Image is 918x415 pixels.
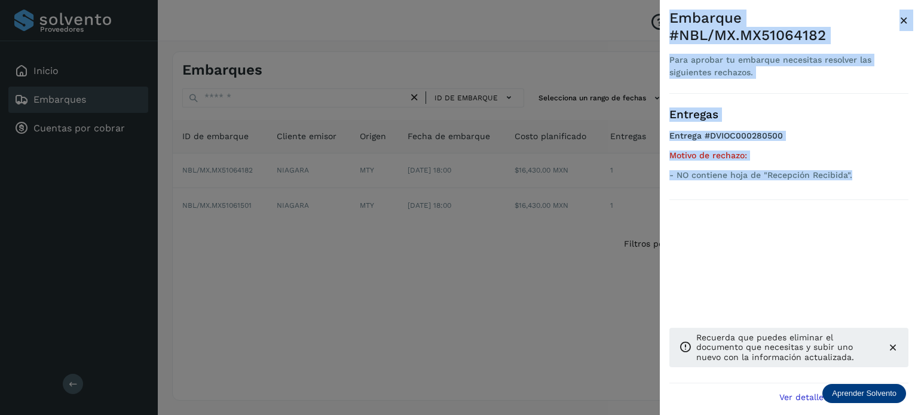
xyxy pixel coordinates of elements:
[899,12,908,29] span: ×
[669,131,908,150] h4: Entrega #DVIOC000280500
[779,393,882,401] span: Ver detalle de embarque
[669,54,899,79] div: Para aprobar tu embarque necesitas resolver las siguientes rechazos.
[822,384,906,403] div: Aprender Solvento
[899,10,908,31] button: Close
[669,170,908,180] p: - NO contiene hoja de "Recepción Recibida".
[669,108,908,122] h3: Entregas
[669,150,908,161] h5: Motivo de rechazo:
[832,389,896,398] p: Aprender Solvento
[669,10,899,44] div: Embarque #NBL/MX.MX51064182
[696,333,877,362] p: Recuerda que puedes eliminar el documento que necesitas y subir uno nuevo con la información actu...
[772,383,908,410] button: Ver detalle de embarque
